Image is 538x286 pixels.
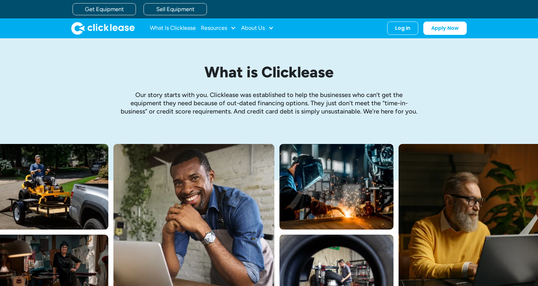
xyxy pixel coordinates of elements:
p: Our story starts with you. Clicklease was established to help the businesses who can’t get the eq... [120,91,418,115]
div: About Us [241,22,274,35]
a: home [71,22,135,35]
div: Log In [395,25,410,31]
a: Sell Equipment [144,3,207,15]
a: What Is Clicklease [150,22,196,35]
h1: What is Clicklease [120,64,418,81]
a: Get Equipment [73,3,136,15]
img: A welder in a large mask working on a large pipe [279,144,394,230]
img: Clicklease logo [71,22,135,35]
a: Apply Now [423,22,467,35]
div: Resources [201,22,236,35]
